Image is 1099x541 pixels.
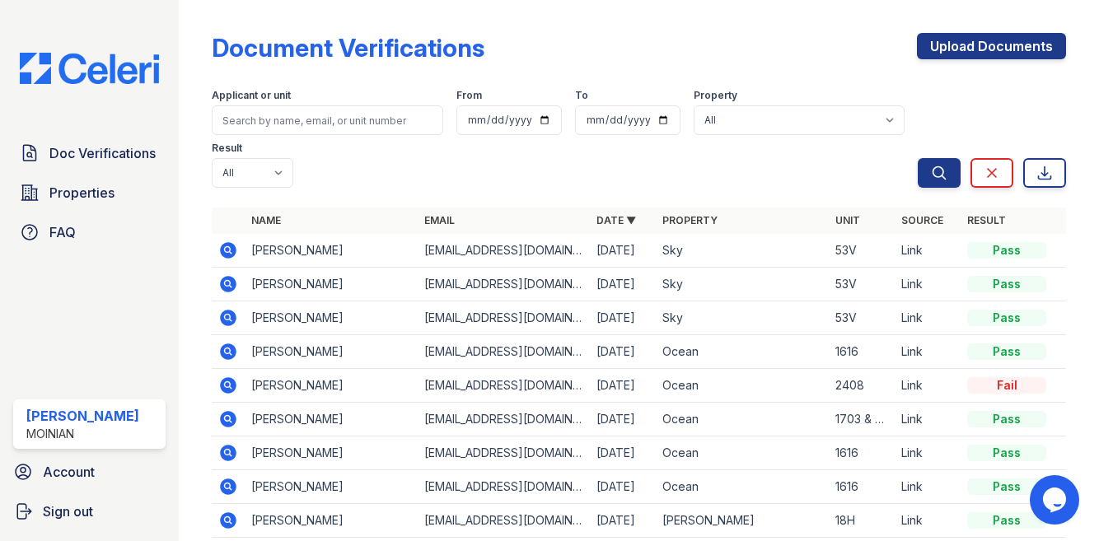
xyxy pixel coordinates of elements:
td: Link [895,504,961,538]
span: Account [43,462,95,482]
a: Upload Documents [917,33,1066,59]
td: [PERSON_NAME] [245,268,418,301]
div: Document Verifications [212,33,484,63]
td: Link [895,470,961,504]
a: Property [662,214,718,226]
td: [PERSON_NAME] [245,504,418,538]
td: [PERSON_NAME] [245,335,418,369]
td: [PERSON_NAME] [245,301,418,335]
a: Source [901,214,943,226]
td: Link [895,335,961,369]
td: [DATE] [590,234,656,268]
td: [EMAIL_ADDRESS][DOMAIN_NAME] [418,234,591,268]
td: [EMAIL_ADDRESS][DOMAIN_NAME] [418,504,591,538]
td: Link [895,268,961,301]
td: Ocean [656,470,829,504]
a: Name [251,214,281,226]
td: [EMAIL_ADDRESS][DOMAIN_NAME] [418,470,591,504]
a: Email [424,214,455,226]
td: [EMAIL_ADDRESS][DOMAIN_NAME] [418,369,591,403]
div: Pass [967,445,1046,461]
div: Pass [967,478,1046,495]
td: Ocean [656,369,829,403]
td: [PERSON_NAME] [656,504,829,538]
a: Properties [13,176,166,209]
td: 53V [829,234,895,268]
td: [DATE] [590,301,656,335]
iframe: chat widget [1030,475,1083,525]
td: [PERSON_NAME] [245,234,418,268]
td: [EMAIL_ADDRESS][DOMAIN_NAME] [418,335,591,369]
div: Pass [967,242,1046,259]
a: FAQ [13,216,166,249]
span: Doc Verifications [49,143,156,163]
div: Pass [967,310,1046,326]
td: 1616 [829,335,895,369]
td: [PERSON_NAME] [245,470,418,504]
td: Link [895,234,961,268]
a: Doc Verifications [13,137,166,170]
span: Properties [49,183,115,203]
label: From [456,89,482,102]
td: [DATE] [590,504,656,538]
td: Sky [656,301,829,335]
a: Result [967,214,1006,226]
span: FAQ [49,222,76,242]
td: 2408 [829,369,895,403]
td: Sky [656,234,829,268]
label: Applicant or unit [212,89,291,102]
td: [EMAIL_ADDRESS][DOMAIN_NAME] [418,436,591,470]
td: [DATE] [590,436,656,470]
a: Date ▼ [596,214,636,226]
div: Moinian [26,426,139,442]
td: Link [895,369,961,403]
td: [DATE] [590,403,656,436]
td: 53V [829,301,895,335]
td: 18H [829,504,895,538]
td: Sky [656,268,829,301]
td: [DATE] [590,369,656,403]
a: Unit [835,214,860,226]
a: Sign out [7,495,172,528]
td: 1703 & 3001 [829,403,895,436]
div: Pass [967,276,1046,292]
div: Pass [967,343,1046,360]
td: Ocean [656,403,829,436]
td: Ocean [656,335,829,369]
td: [PERSON_NAME] [245,369,418,403]
td: 1616 [829,436,895,470]
label: To [575,89,588,102]
span: Sign out [43,501,93,521]
td: Ocean [656,436,829,470]
td: [DATE] [590,268,656,301]
input: Search by name, email, or unit number [212,105,443,135]
td: [DATE] [590,335,656,369]
a: Account [7,455,172,488]
td: 53V [829,268,895,301]
td: Link [895,301,961,335]
img: CE_Logo_Blue-a8612792a0a2168367f1c8372b55b34899dd931a85d93a1a3d3e32e68fde9ad4.png [7,53,172,84]
td: [PERSON_NAME] [245,403,418,436]
td: Link [895,403,961,436]
td: Link [895,436,961,470]
div: Pass [967,512,1046,529]
td: [DATE] [590,470,656,504]
label: Property [694,89,737,102]
div: Pass [967,411,1046,427]
td: 1616 [829,470,895,504]
td: [EMAIL_ADDRESS][DOMAIN_NAME] [418,301,591,335]
div: Fail [967,377,1046,394]
td: [EMAIL_ADDRESS][DOMAIN_NAME] [418,403,591,436]
td: [EMAIL_ADDRESS][DOMAIN_NAME] [418,268,591,301]
label: Result [212,142,242,155]
td: [PERSON_NAME] [245,436,418,470]
div: [PERSON_NAME] [26,406,139,426]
